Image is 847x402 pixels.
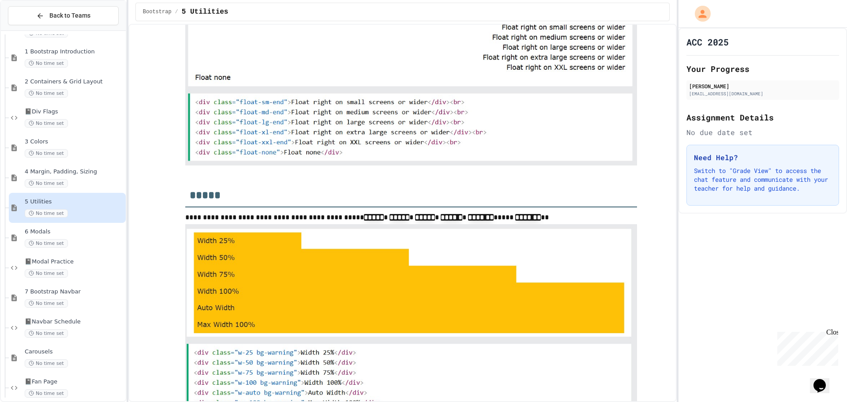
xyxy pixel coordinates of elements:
span: 📓Modal Practice [25,258,124,266]
span: No time set [25,299,68,308]
p: Switch to "Grade View" to access the chat feature and communicate with your teacher for help and ... [694,166,832,193]
span: Bootstrap [143,8,172,15]
span: No time set [25,89,68,98]
span: No time set [25,149,68,158]
span: No time set [25,59,68,68]
span: No time set [25,359,68,368]
span: 📓Fan Page [25,378,124,386]
div: No due date set [686,127,839,138]
iframe: chat widget [774,328,838,366]
span: 📓Div Flags [25,108,124,116]
span: 2 Containers & Grid Layout [25,78,124,86]
span: No time set [25,179,68,188]
span: 6 Modals [25,228,124,236]
span: No time set [25,389,68,398]
span: / [175,8,178,15]
span: No time set [25,329,68,338]
span: No time set [25,119,68,128]
span: No time set [25,239,68,248]
span: Back to Teams [49,11,90,20]
span: 5 Utilities [25,198,124,206]
span: 📓Navbar Schedule [25,318,124,326]
button: Back to Teams [8,6,119,25]
div: [PERSON_NAME] [689,82,836,90]
h2: Assignment Details [686,111,839,124]
span: 7 Bootstrap Navbar [25,288,124,296]
span: Carousels [25,348,124,356]
span: No time set [25,269,68,278]
div: [EMAIL_ADDRESS][DOMAIN_NAME] [689,90,836,97]
iframe: chat widget [810,367,838,393]
div: My Account [686,4,713,24]
h2: Your Progress [686,63,839,75]
span: 5 Utilities [182,7,229,17]
div: Chat with us now!Close [4,4,61,56]
span: 4 Margin, Padding, Sizing [25,168,124,176]
span: 1 Bootstrap Introduction [25,48,124,56]
span: No time set [25,209,68,218]
span: 3 Colors [25,138,124,146]
h3: Need Help? [694,152,832,163]
h1: ACC 2025 [686,36,729,48]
